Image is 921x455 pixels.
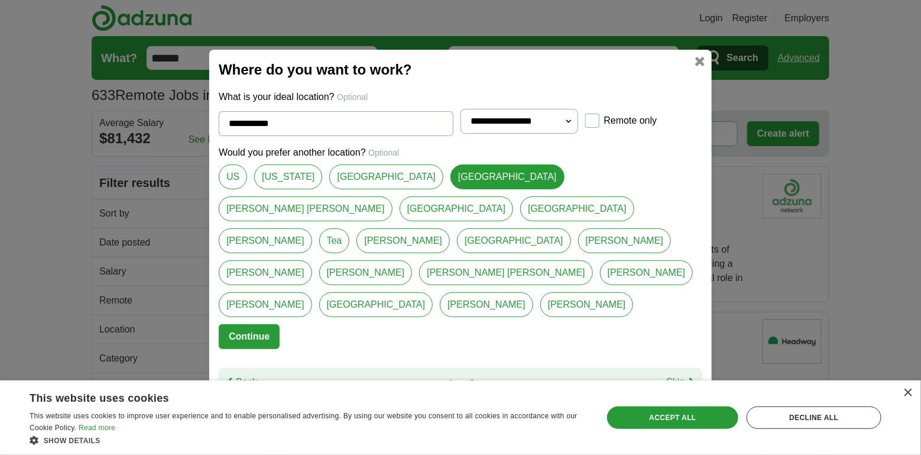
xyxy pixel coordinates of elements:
a: [GEOGRAPHIC_DATA] [457,228,571,253]
a: [US_STATE] [254,164,322,189]
span: Optional [337,92,368,102]
a: [PERSON_NAME] [356,228,450,253]
p: Would you prefer another location? [219,146,702,160]
a: [GEOGRAPHIC_DATA] [450,164,565,189]
a: [PERSON_NAME] [PERSON_NAME] [219,196,393,221]
a: [PERSON_NAME] [600,260,693,285]
a: [GEOGRAPHIC_DATA] [319,292,433,317]
a: Read more, opens a new window [79,424,115,432]
a: [PERSON_NAME] [319,260,413,285]
span: Optional [368,148,399,157]
div: Close [903,389,912,398]
a: [PERSON_NAME] [PERSON_NAME] [419,260,593,285]
div: Decline all [747,406,881,429]
a: Tea [319,228,350,253]
a: US [219,164,247,189]
a: [PERSON_NAME] [440,292,533,317]
span: This website uses cookies to improve user experience and to enable personalised advertising. By u... [30,412,578,432]
p: What is your ideal location? [219,90,702,104]
div: Accept all [607,406,738,429]
a: [PERSON_NAME] [219,228,312,253]
span: Show details [44,437,100,445]
a: Skip ❯ [666,375,695,389]
a: [PERSON_NAME] [219,292,312,317]
a: ❮ Back [226,375,257,389]
a: [PERSON_NAME] [540,292,634,317]
h2: Where do you want to work? [219,59,702,80]
a: [PERSON_NAME] [219,260,312,285]
a: [GEOGRAPHIC_DATA] [400,196,514,221]
div: Show details [30,434,586,446]
a: [GEOGRAPHIC_DATA] [329,164,443,189]
a: [GEOGRAPHIC_DATA] [520,196,634,221]
button: Continue [219,324,280,349]
div: This website uses cookies [30,388,556,405]
label: Remote only [604,114,657,128]
a: [PERSON_NAME] [578,228,672,253]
